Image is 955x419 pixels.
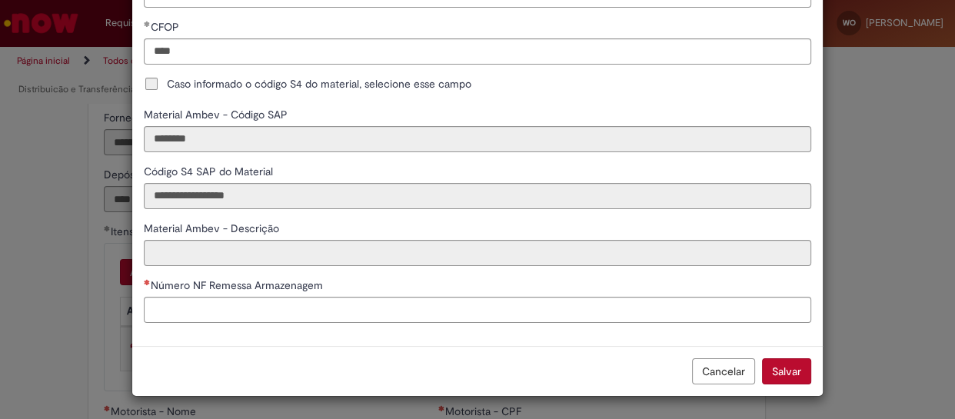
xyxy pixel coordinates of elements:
input: Número NF Remessa Armazenagem [144,297,811,323]
button: Salvar [762,358,811,384]
span: Número NF Remessa Armazenagem [151,278,326,292]
span: Somente leitura - Material Ambev - Descrição [144,221,282,235]
span: Obrigatório Preenchido [144,21,151,27]
span: Necessários [144,279,151,285]
span: CFOP [151,20,182,34]
button: Cancelar [692,358,755,384]
input: Código S4 SAP do Material [144,183,811,209]
input: Material Ambev - Descrição [144,240,811,266]
input: Material Ambev - Código SAP [144,126,811,152]
label: Somente leitura - Material Ambev - Código SAP [144,107,291,122]
input: CFOP [144,38,811,65]
span: Somente leitura - Material Ambev - Código SAP [144,108,291,121]
span: Caso informado o código S4 do material, selecione esse campo [167,76,471,91]
span: Somente leitura - Código S4 SAP do Material [144,165,276,178]
label: Somente leitura - Material Ambev - Descrição [144,221,282,236]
